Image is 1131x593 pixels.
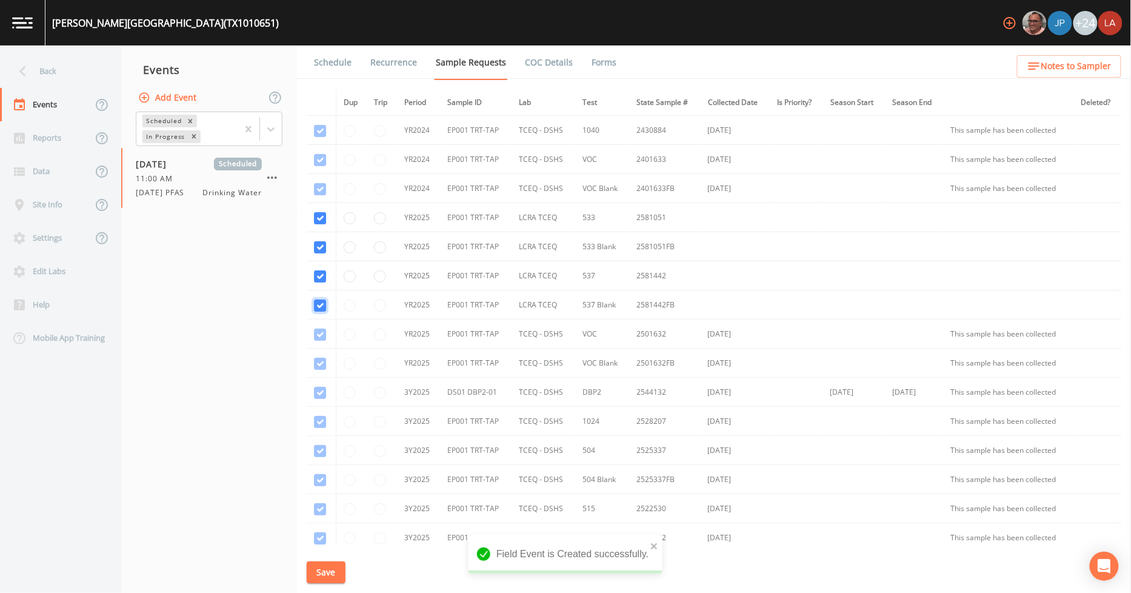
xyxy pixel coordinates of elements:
div: Open Intercom Messenger [1090,552,1119,581]
td: [DATE] [701,145,770,174]
td: EP001 TRT-TAP [441,145,512,174]
td: This sample has been collected [944,407,1073,436]
td: 3Y2025 [397,523,440,552]
td: This sample has been collected [944,378,1073,407]
button: Save [307,561,345,584]
td: [DATE] [701,378,770,407]
td: EP001 TRT-TAP [441,320,512,349]
td: 2581051 [629,203,701,232]
td: YR2025 [397,320,440,349]
span: Notes to Sampler [1041,59,1112,74]
td: LCRA TCEQ [512,261,575,290]
th: Test [575,90,629,116]
th: Collected Date [701,90,770,116]
td: LCRA TCEQ [512,290,575,320]
td: 1024 [575,407,629,436]
th: Sample ID [441,90,512,116]
th: Lab [512,90,575,116]
td: TCEQ - DSHS [512,349,575,378]
td: EP001 TRT-TAP [441,290,512,320]
td: [DATE] [886,378,944,407]
td: 3Y2025 [397,494,440,523]
div: Remove In Progress [187,130,201,143]
td: TCEQ - DSHS [512,378,575,407]
td: YR2024 [397,145,440,174]
td: This sample has been collected [944,320,1073,349]
td: YR2025 [397,261,440,290]
td: 3Y2025 [397,407,440,436]
td: [DATE] [701,349,770,378]
button: Add Event [136,87,201,109]
td: [DATE] [701,320,770,349]
div: Scheduled [142,115,184,127]
button: close [650,538,659,553]
td: 2401633FB [629,174,701,203]
a: Forms [590,45,618,79]
td: TCEQ - DSHS [512,145,575,174]
div: Joshua gere Paul [1047,11,1073,35]
td: 2520012 [629,523,701,552]
td: TCEQ - DSHS [512,436,575,465]
td: YR2025 [397,290,440,320]
td: EP001 TRT-TAP [441,174,512,203]
td: 2501632FB [629,349,701,378]
td: This sample has been collected [944,494,1073,523]
td: YR2025 [397,232,440,261]
img: logo [12,17,33,28]
td: EP001 TRT-TAP [441,116,512,145]
td: This sample has been collected [944,465,1073,494]
td: This sample has been collected [944,523,1073,552]
td: 533 Blank [575,232,629,261]
div: Remove Scheduled [184,115,197,127]
td: 1040 [575,116,629,145]
a: Sample Requests [434,45,508,80]
td: EP001 TRT-TAP [441,465,512,494]
td: This sample has been collected [944,349,1073,378]
button: Notes to Sampler [1017,55,1121,78]
div: Events [121,55,297,85]
td: 533 [575,203,629,232]
td: [DATE] [701,174,770,203]
td: YR2025 [397,349,440,378]
td: EP001 TRT-TAP [441,407,512,436]
td: DS01 DBP2-01 [441,378,512,407]
td: LCRA TCEQ [512,232,575,261]
td: EP001 TRT-TAP [441,261,512,290]
td: TCEQ - DSHS [512,320,575,349]
td: This sample has been collected [944,174,1073,203]
td: 3Y2025 [397,378,440,407]
td: 3Y2025 [397,436,440,465]
a: COC Details [523,45,575,79]
img: cf6e799eed601856facf0d2563d1856d [1098,11,1123,35]
td: 2544132 [629,378,701,407]
a: Schedule [312,45,353,79]
td: TCEQ - DSHS [512,116,575,145]
td: EP001 TRT-TAP [441,436,512,465]
th: Is Priority? [770,90,823,116]
td: This sample has been collected [944,116,1073,145]
td: [DATE] [701,494,770,523]
td: VOC [575,145,629,174]
td: 2581442FB [629,290,701,320]
td: 2581051FB [629,232,701,261]
td: YR2024 [397,116,440,145]
div: [PERSON_NAME][GEOGRAPHIC_DATA] (TX1010651) [52,16,279,30]
td: EP001 TRT-TAP [441,232,512,261]
td: 2581442 [629,261,701,290]
img: 41241ef155101aa6d92a04480b0d0000 [1048,11,1072,35]
span: [DATE] [136,158,175,170]
td: DBP2 [575,378,629,407]
span: Scheduled [214,158,262,170]
td: VOC [575,320,629,349]
td: LCRA TCEQ [512,203,575,232]
td: 2430884 [629,116,701,145]
td: This sample has been collected [944,436,1073,465]
td: [DATE] [701,407,770,436]
td: 2528207 [629,407,701,436]
td: [DATE] [701,465,770,494]
td: [DATE] [701,116,770,145]
td: 2401633 [629,145,701,174]
td: EP001 TRT-TAP [441,203,512,232]
td: 2522530 [629,494,701,523]
td: TCEQ - DSHS [512,407,575,436]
